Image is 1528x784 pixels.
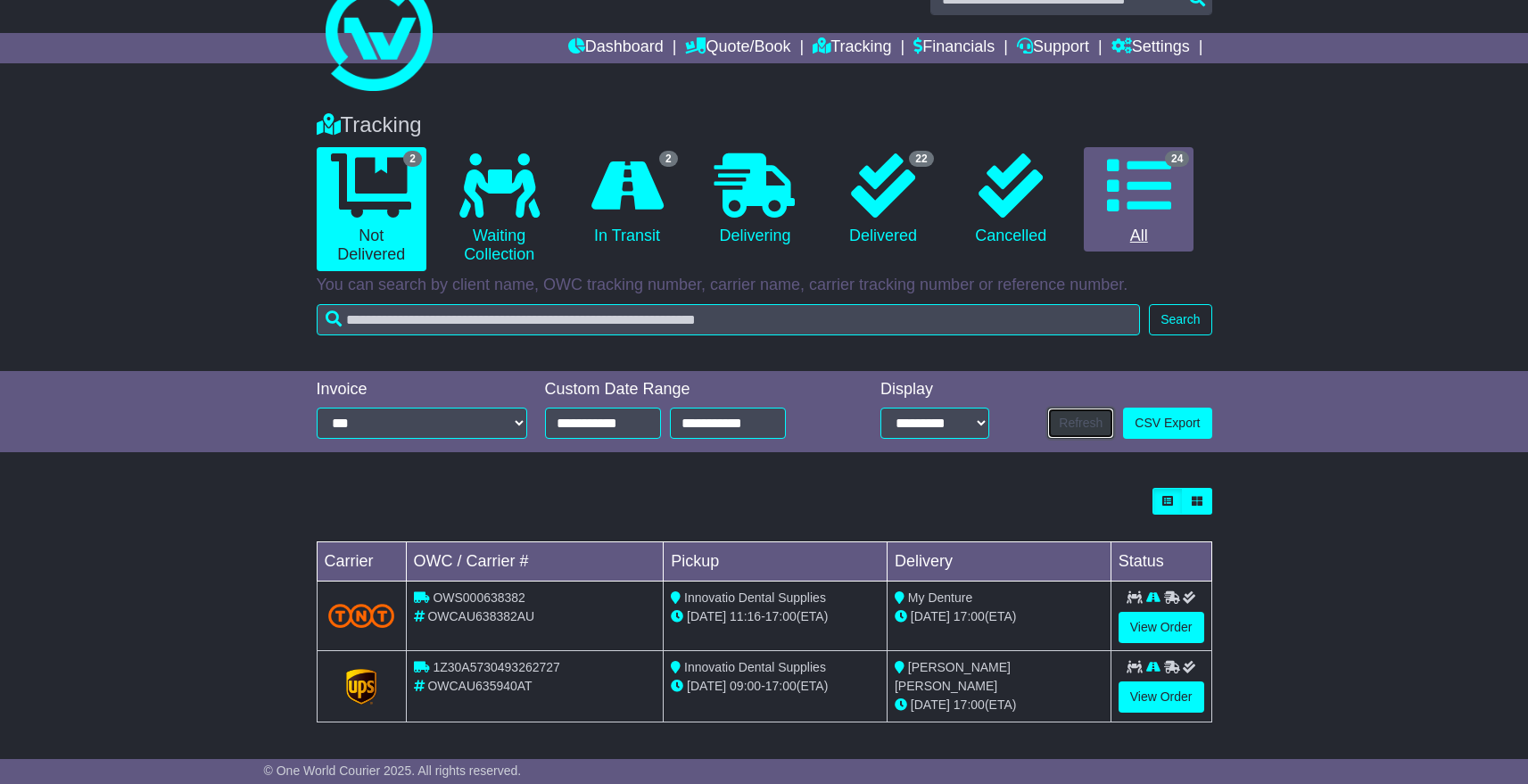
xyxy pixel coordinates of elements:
span: 09:00 [730,679,761,693]
span: OWS000638382 [433,590,525,605]
a: View Order [1119,681,1204,713]
button: Search [1149,304,1211,335]
a: Support [1017,33,1089,63]
td: Carrier [317,542,406,582]
p: You can search by client name, OWC tracking number, carrier name, carrier tracking number or refe... [317,276,1212,295]
span: 2 [403,151,422,167]
span: 17:00 [765,609,797,623]
span: 2 [659,151,678,167]
a: Financials [913,33,995,63]
span: Innovatio Dental Supplies [684,590,826,605]
a: CSV Export [1123,408,1211,439]
td: Status [1111,542,1211,582]
span: [DATE] [911,697,950,712]
div: - (ETA) [671,677,880,696]
td: Pickup [664,542,888,582]
div: Custom Date Range [545,380,831,400]
a: Waiting Collection [444,147,554,271]
span: [DATE] [687,609,726,623]
span: 11:16 [730,609,761,623]
span: [PERSON_NAME] [PERSON_NAME] [895,660,1011,693]
a: Settings [1111,33,1190,63]
a: Tracking [813,33,891,63]
a: Dashboard [568,33,664,63]
button: Refresh [1047,408,1114,439]
span: 17:00 [954,697,985,712]
img: TNT_Domestic.png [328,604,395,628]
span: [DATE] [911,609,950,623]
div: Tracking [308,112,1221,138]
a: 22 Delivered [828,147,937,252]
td: OWC / Carrier # [406,542,664,582]
span: OWCAU635940AT [427,679,532,693]
span: 17:00 [765,679,797,693]
img: GetCarrierServiceLogo [346,669,376,705]
td: Delivery [887,542,1111,582]
a: View Order [1119,612,1204,643]
div: Display [880,380,989,400]
a: 2 Not Delivered [317,147,426,271]
a: 2 In Transit [572,147,681,252]
a: Quote/Book [685,33,790,63]
span: 1Z30A5730493262727 [433,660,559,674]
span: Innovatio Dental Supplies [684,660,826,674]
span: My Denture [908,590,972,605]
span: OWCAU638382AU [427,609,534,623]
a: Cancelled [956,147,1066,252]
div: - (ETA) [671,607,880,626]
div: (ETA) [895,607,1103,626]
div: (ETA) [895,696,1103,714]
a: Delivering [700,147,810,252]
span: 22 [909,151,933,167]
span: 17:00 [954,609,985,623]
span: 24 [1165,151,1189,167]
span: © One World Courier 2025. All rights reserved. [264,763,522,778]
a: 24 All [1084,147,1193,252]
div: Invoice [317,380,527,400]
span: [DATE] [687,679,726,693]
